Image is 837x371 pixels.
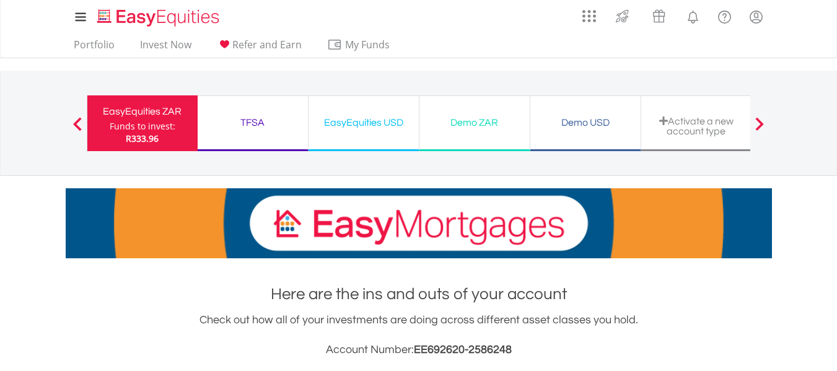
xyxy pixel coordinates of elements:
[66,283,772,305] h1: Here are the ins and outs of your account
[427,114,522,131] div: Demo ZAR
[612,6,633,26] img: thrive-v2.svg
[709,3,740,28] a: FAQ's and Support
[641,3,677,26] a: Vouchers
[212,38,307,58] a: Refer and Earn
[135,38,196,58] a: Invest Now
[66,188,772,258] img: EasyMortage Promotion Banner
[740,3,772,30] a: My Profile
[414,344,512,356] span: EE692620-2586248
[66,341,772,359] h3: Account Number:
[574,3,604,23] a: AppsGrid
[677,3,709,28] a: Notifications
[95,7,224,28] img: EasyEquities_Logo.png
[69,38,120,58] a: Portfolio
[232,38,302,51] span: Refer and Earn
[316,114,411,131] div: EasyEquities USD
[126,133,159,144] span: R333.96
[110,120,175,133] div: Funds to invest:
[649,6,669,26] img: vouchers-v2.svg
[92,3,224,28] a: Home page
[95,103,190,120] div: EasyEquities ZAR
[582,9,596,23] img: grid-menu-icon.svg
[649,116,744,136] div: Activate a new account type
[66,312,772,359] div: Check out how all of your investments are doing across different asset classes you hold.
[205,114,300,131] div: TFSA
[327,37,408,53] span: My Funds
[538,114,633,131] div: Demo USD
